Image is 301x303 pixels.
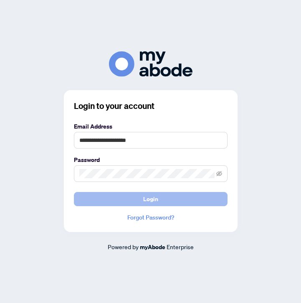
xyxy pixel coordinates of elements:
[74,213,228,222] a: Forgot Password?
[143,192,158,206] span: Login
[74,122,228,131] label: Email Address
[74,100,228,112] h3: Login to your account
[109,51,192,77] img: ma-logo
[167,243,194,250] span: Enterprise
[108,243,139,250] span: Powered by
[74,192,228,206] button: Login
[140,242,165,252] a: myAbode
[216,171,222,177] span: eye-invisible
[74,155,228,164] label: Password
